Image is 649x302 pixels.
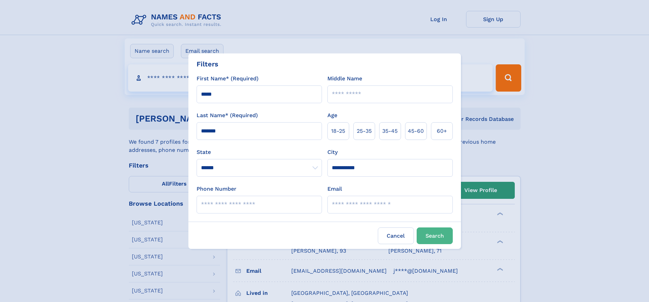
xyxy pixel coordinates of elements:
[197,111,258,120] label: Last Name* (Required)
[382,127,398,135] span: 35‑45
[357,127,372,135] span: 25‑35
[437,127,447,135] span: 60+
[197,185,236,193] label: Phone Number
[327,148,338,156] label: City
[417,227,453,244] button: Search
[408,127,424,135] span: 45‑60
[327,185,342,193] label: Email
[378,227,414,244] label: Cancel
[197,148,322,156] label: State
[327,111,337,120] label: Age
[331,127,345,135] span: 18‑25
[197,75,259,83] label: First Name* (Required)
[327,75,362,83] label: Middle Name
[197,59,218,69] div: Filters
